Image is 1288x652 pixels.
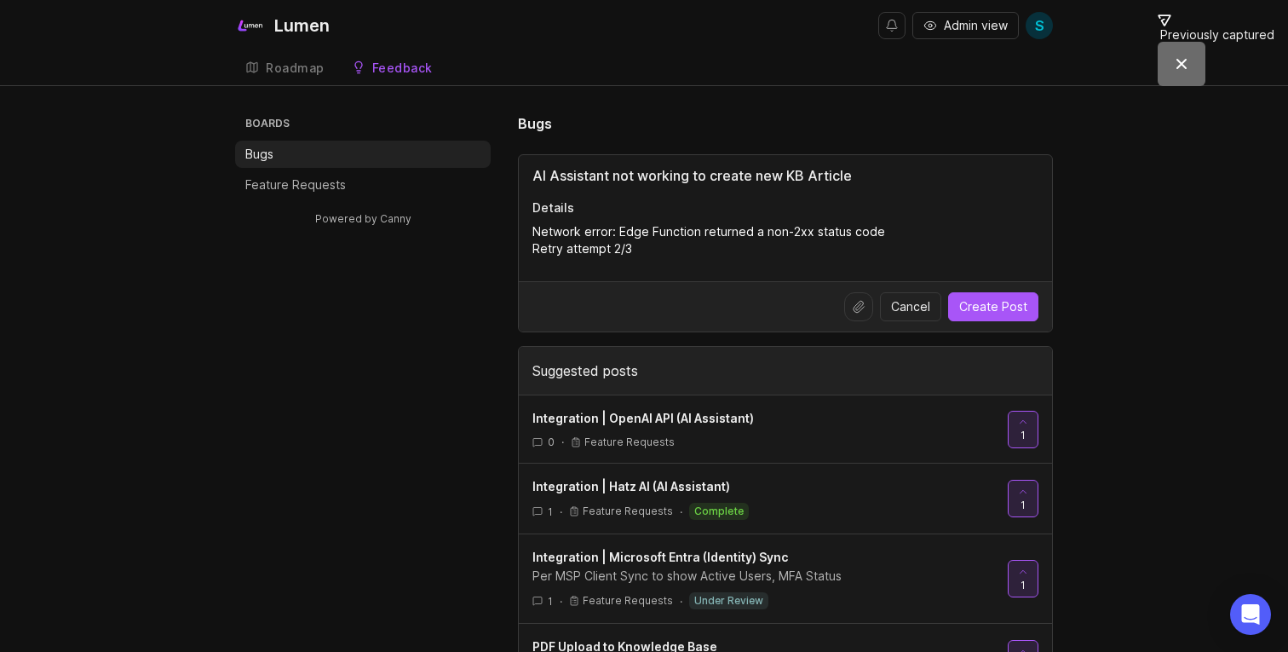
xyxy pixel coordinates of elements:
p: Feature Requests [583,594,673,608]
button: Cancel [880,292,941,321]
p: Details [532,199,1038,216]
p: Feature Requests [583,505,673,518]
p: Bugs [245,146,273,163]
div: · [680,594,682,609]
a: Integration | Hatz AI (AI Assistant)1·Feature Requests·complete [532,477,1008,520]
a: Bugs [235,141,491,168]
a: Integration | OpenAI API (AI Assistant)0·Feature Requests [532,409,1008,449]
div: Suggested posts [519,347,1052,395]
span: 1 [1021,498,1026,512]
span: S [1035,15,1044,36]
button: Admin view [912,12,1019,39]
span: Admin view [944,17,1008,34]
span: 1 [1021,578,1026,592]
p: Feature Requests [245,176,346,193]
a: Roadmap [235,51,335,86]
div: Lumen [274,17,330,34]
h3: Boards [242,113,491,137]
p: under review [694,594,763,608]
a: Feedback [342,51,443,86]
a: Powered by Canny [313,209,414,228]
button: 1 [1008,560,1038,597]
button: 1 [1008,411,1038,448]
div: Open Intercom Messenger [1230,594,1271,635]
div: · [561,435,564,449]
h1: Bugs [518,113,552,134]
span: Create Post [959,298,1027,315]
div: Feedback [372,62,433,74]
button: 1 [1008,480,1038,517]
textarea: Details [532,223,1038,257]
span: 1 [548,594,553,609]
a: Feature Requests [235,171,491,199]
div: · [560,594,562,609]
div: Roadmap [266,62,325,74]
span: Integration | OpenAI API (AI Assistant) [532,411,754,425]
button: Create Post [948,292,1038,321]
span: 1 [1021,428,1026,442]
input: Title [532,165,1038,186]
p: complete [694,505,744,518]
button: S [1026,12,1053,39]
img: Lumen logo [235,10,266,41]
p: Feature Requests [584,436,675,449]
span: 0 [548,435,555,449]
div: · [680,505,682,519]
a: Integration | Microsoft Entra (Identity) SyncPer MSP Client Sync to show Active Users, MFA Status... [532,548,1008,609]
div: Per MSP Client Sync to show Active Users, MFA Status [532,567,994,586]
span: Integration | Microsoft Entra (Identity) Sync [532,550,788,564]
button: Notifications [878,12,906,39]
span: 1 [548,505,553,519]
span: Integration | Hatz AI (AI Assistant) [532,479,730,493]
div: · [560,505,562,519]
span: Cancel [891,298,930,315]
